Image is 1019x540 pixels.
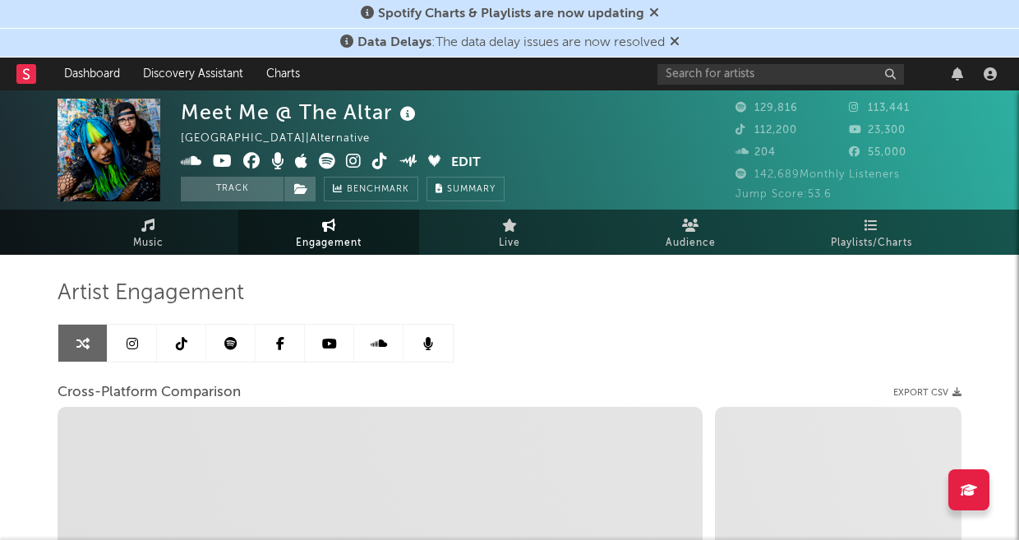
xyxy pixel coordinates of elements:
[670,36,680,49] span: Dismiss
[447,185,496,194] span: Summary
[499,233,520,253] span: Live
[419,210,600,255] a: Live
[451,153,481,173] button: Edit
[58,210,238,255] a: Music
[58,383,241,403] span: Cross-Platform Comparison
[666,233,716,253] span: Audience
[600,210,781,255] a: Audience
[131,58,255,90] a: Discovery Assistant
[133,233,164,253] span: Music
[735,169,900,180] span: 142,689 Monthly Listeners
[296,233,362,253] span: Engagement
[735,125,797,136] span: 112,200
[735,103,798,113] span: 129,816
[181,99,420,126] div: Meet Me @ The Altar
[735,147,776,158] span: 204
[735,189,832,200] span: Jump Score: 53.6
[347,180,409,200] span: Benchmark
[378,7,644,21] span: Spotify Charts & Playlists are now updating
[781,210,961,255] a: Playlists/Charts
[181,129,389,149] div: [GEOGRAPHIC_DATA] | Alternative
[324,177,418,201] a: Benchmark
[58,284,244,303] span: Artist Engagement
[849,103,910,113] span: 113,441
[357,36,665,49] span: : The data delay issues are now resolved
[181,177,284,201] button: Track
[53,58,131,90] a: Dashboard
[427,177,505,201] button: Summary
[893,388,961,398] button: Export CSV
[649,7,659,21] span: Dismiss
[849,125,906,136] span: 23,300
[357,36,431,49] span: Data Delays
[238,210,419,255] a: Engagement
[849,147,906,158] span: 55,000
[255,58,311,90] a: Charts
[831,233,912,253] span: Playlists/Charts
[657,64,904,85] input: Search for artists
